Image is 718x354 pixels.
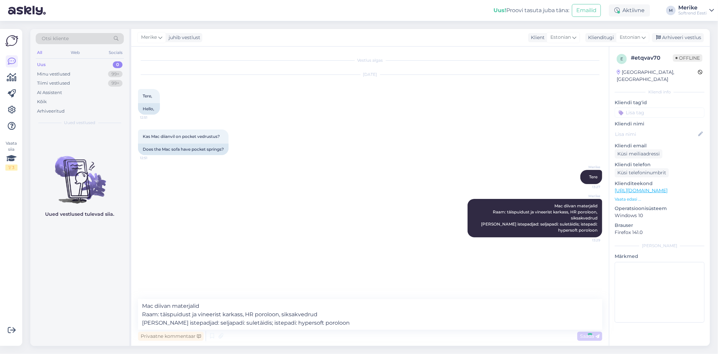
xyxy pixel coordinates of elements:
[36,48,43,57] div: All
[166,34,200,41] div: juhib vestlust
[615,229,705,236] p: Firefox 141.0
[615,243,705,249] div: [PERSON_NAME]
[5,140,18,171] div: Vaata siia
[615,142,705,149] p: Kliendi email
[138,71,602,78] div: [DATE]
[140,155,165,160] span: 12:51
[620,34,640,41] span: Estonian
[493,6,569,14] div: Proovi tasuta juba täna:
[30,144,129,205] img: No chats
[589,174,597,179] span: Tere
[666,6,676,15] div: M
[143,93,152,98] span: Tere,
[585,34,614,41] div: Klienditugi
[5,165,18,171] div: 1 / 3
[107,48,124,57] div: Socials
[108,71,123,78] div: 99+
[42,35,69,42] span: Otsi kliente
[615,212,705,219] p: Windows 10
[575,238,600,243] span: 13:29
[140,115,165,120] span: 12:51
[64,120,96,126] span: Uued vestlused
[615,120,705,127] p: Kliendi nimi
[620,56,623,61] span: e
[615,108,705,118] input: Lisa tag
[615,253,705,260] p: Märkmed
[615,196,705,202] p: Vaata edasi ...
[138,103,160,115] div: Hello,
[493,7,506,13] b: Uus!
[615,99,705,106] p: Kliendi tag'id
[141,34,157,41] span: Merike
[615,130,697,138] input: Lisa nimi
[138,144,229,155] div: Does the Mac sofa have pocket springs?
[615,89,705,95] div: Kliendi info
[615,168,669,177] div: Küsi telefoninumbrit
[45,211,114,218] p: Uued vestlused tulevad siia.
[37,89,62,96] div: AI Assistent
[113,61,123,68] div: 0
[678,10,707,16] div: Softrend Eesti
[70,48,81,57] div: Web
[575,184,600,189] span: 13:27
[575,165,600,170] span: Merike
[37,61,46,68] div: Uus
[615,222,705,229] p: Brauser
[615,187,668,194] a: [URL][DOMAIN_NAME]
[617,69,698,83] div: [GEOGRAPHIC_DATA], [GEOGRAPHIC_DATA]
[37,80,70,87] div: Tiimi vestlused
[678,5,707,10] div: Merike
[550,34,571,41] span: Estonian
[652,33,704,42] div: Arhiveeri vestlus
[37,98,47,105] div: Kõik
[631,54,673,62] div: # etqvav70
[37,71,70,78] div: Minu vestlused
[528,34,545,41] div: Klient
[108,80,123,87] div: 99+
[678,5,714,16] a: MerikeSoftrend Eesti
[575,194,600,199] span: Merike
[615,149,662,158] div: Küsi meiliaadressi
[673,54,703,62] span: Offline
[138,57,602,63] div: Vestlus algas
[615,161,705,168] p: Kliendi telefon
[37,108,65,115] div: Arhiveeritud
[5,34,18,47] img: Askly Logo
[609,4,650,17] div: Aktiivne
[615,180,705,187] p: Klienditeekond
[615,205,705,212] p: Operatsioonisüsteem
[143,134,220,139] span: Kas Mac diianvil on pocket vedrustus?
[572,4,601,17] button: Emailid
